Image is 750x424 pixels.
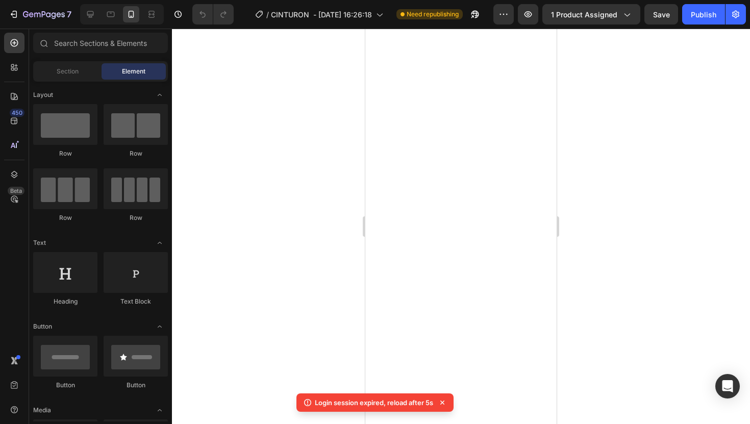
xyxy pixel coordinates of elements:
[33,322,52,331] span: Button
[67,8,71,20] p: 7
[715,374,740,398] div: Open Intercom Messenger
[691,9,716,20] div: Publish
[10,109,24,117] div: 450
[104,213,168,222] div: Row
[365,29,557,424] iframe: Design area
[104,381,168,390] div: Button
[152,318,168,335] span: Toggle open
[152,235,168,251] span: Toggle open
[104,149,168,158] div: Row
[33,149,97,158] div: Row
[266,9,269,20] span: /
[104,297,168,306] div: Text Block
[315,397,433,408] p: Login session expired, reload after 5s
[57,67,79,76] span: Section
[4,4,76,24] button: 7
[33,381,97,390] div: Button
[33,238,46,247] span: Text
[33,406,51,415] span: Media
[33,33,168,53] input: Search Sections & Elements
[271,9,372,20] span: CINTURON - [DATE] 16:26:18
[33,297,97,306] div: Heading
[407,10,459,19] span: Need republishing
[152,402,168,418] span: Toggle open
[152,87,168,103] span: Toggle open
[542,4,640,24] button: 1 product assigned
[33,213,97,222] div: Row
[122,67,145,76] span: Element
[192,4,234,24] div: Undo/Redo
[551,9,617,20] span: 1 product assigned
[682,4,725,24] button: Publish
[8,187,24,195] div: Beta
[33,90,53,99] span: Layout
[644,4,678,24] button: Save
[653,10,670,19] span: Save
